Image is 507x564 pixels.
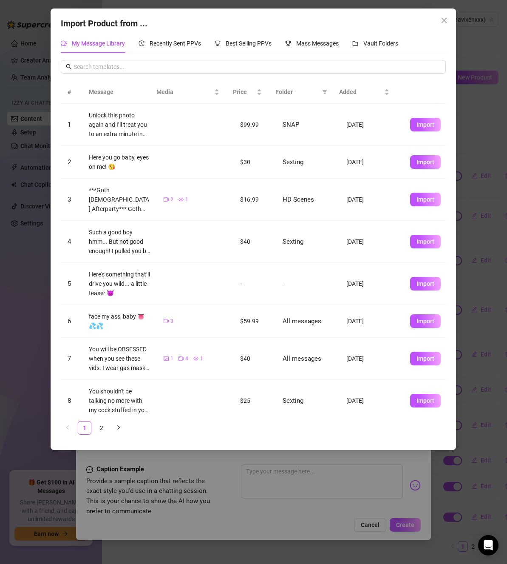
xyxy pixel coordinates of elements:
td: [DATE] [340,104,404,146]
button: right [112,421,125,435]
span: Vault Folders [363,40,398,47]
button: Import [411,352,441,365]
td: $16.99 [234,179,276,221]
span: All messages [283,317,322,325]
span: My Message Library [72,40,125,47]
td: $40 [234,221,276,263]
span: Import [417,121,435,128]
td: [DATE] [340,179,404,221]
th: # [61,80,82,104]
span: Import Product from ... [61,18,147,28]
span: HD Scenes [283,196,314,203]
span: 3 [68,196,71,203]
span: folder [352,40,358,46]
td: $59.99 [234,305,276,338]
span: Recently Sent PPVs [150,40,201,47]
span: 2 [68,158,71,166]
span: 2 [171,196,174,204]
span: right [116,425,121,430]
div: Here's something that’ll drive you wild... a little teaser 😈 [89,270,150,298]
span: Folder [275,87,319,97]
span: 5 [68,280,71,288]
span: 1 [171,355,174,363]
span: Import [417,196,435,203]
div: Open Intercom Messenger [478,535,499,555]
span: 6 [68,317,71,325]
span: 1 [68,121,71,128]
td: [DATE] [340,221,404,263]
th: Added [333,80,397,104]
span: Import [417,355,435,362]
span: Import [417,280,435,287]
span: Import [417,397,435,404]
button: Import [411,118,441,131]
button: Import [411,193,441,206]
span: eye [179,197,184,202]
button: Import [411,394,441,407]
a: 2 [95,422,108,434]
button: Close [438,14,451,27]
a: 1 [78,422,91,434]
span: 8 [68,397,71,404]
span: eye [194,356,199,361]
div: face my ass, baby 👅💦💦 [89,312,150,330]
div: You will be OBSESSED when you see these vids. I wear gas masks and breathe my own stinky farts in... [89,345,150,373]
span: close [441,17,448,24]
td: $25 [234,380,276,422]
span: SNAP [283,121,300,128]
span: 1 [186,196,189,204]
div: Such a good boy hmm... But not good enough! I pulled you by the hair and slammed my cock in your ... [89,228,150,256]
div: ***Goth [DEMOGRAPHIC_DATA] Afterparty*** Goth cutie @notsafeforspite and I are so hot for each ot... [89,185,150,214]
span: All messages [283,355,322,362]
span: - [283,280,285,288]
span: Sexting [283,397,304,404]
th: Price [226,80,269,104]
span: 4 [186,355,189,363]
button: Import [411,314,441,328]
span: Mass Messages [296,40,339,47]
button: Import [411,277,441,291]
span: Added [340,87,383,97]
span: comment [61,40,67,46]
span: 3 [171,317,174,325]
span: history [139,40,144,46]
span: Best Selling PPVs [226,40,272,47]
td: $99.99 [234,104,276,146]
span: search [66,64,72,70]
span: trophy [285,40,291,46]
td: - [234,263,276,305]
div: Unlock this photo again and I’ll treat you to an extra minute in our next video call 😉 [89,111,150,139]
th: Media [150,80,226,104]
div: You shouldn't be talking no more with my cock stuffed in your mouth as I buck my hips, fucking yo... [89,387,150,415]
td: [DATE] [340,305,404,338]
span: picture [164,356,169,361]
th: Message [82,80,150,104]
td: $40 [234,338,276,380]
span: 7 [68,355,71,362]
span: filter [321,85,329,98]
li: Previous Page [61,421,74,435]
td: $30 [234,146,276,179]
span: trophy [215,40,221,46]
button: left [61,421,74,435]
div: Here you go baby, eyes on me! 😘 [89,153,150,171]
span: Import [417,318,435,325]
span: filter [323,89,328,94]
span: Media [156,87,212,97]
span: Sexting [283,158,304,166]
span: left [65,425,70,430]
span: Import [417,159,435,165]
span: Price [233,87,255,97]
td: [DATE] [340,338,404,380]
td: [DATE] [340,380,404,422]
span: video-camera [164,319,169,324]
button: Import [411,235,441,248]
span: Import [417,238,435,245]
span: 1 [201,355,204,363]
span: video-camera [164,197,169,202]
span: Sexting [283,238,304,245]
input: Search templates... [74,62,441,71]
button: Import [411,155,441,169]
